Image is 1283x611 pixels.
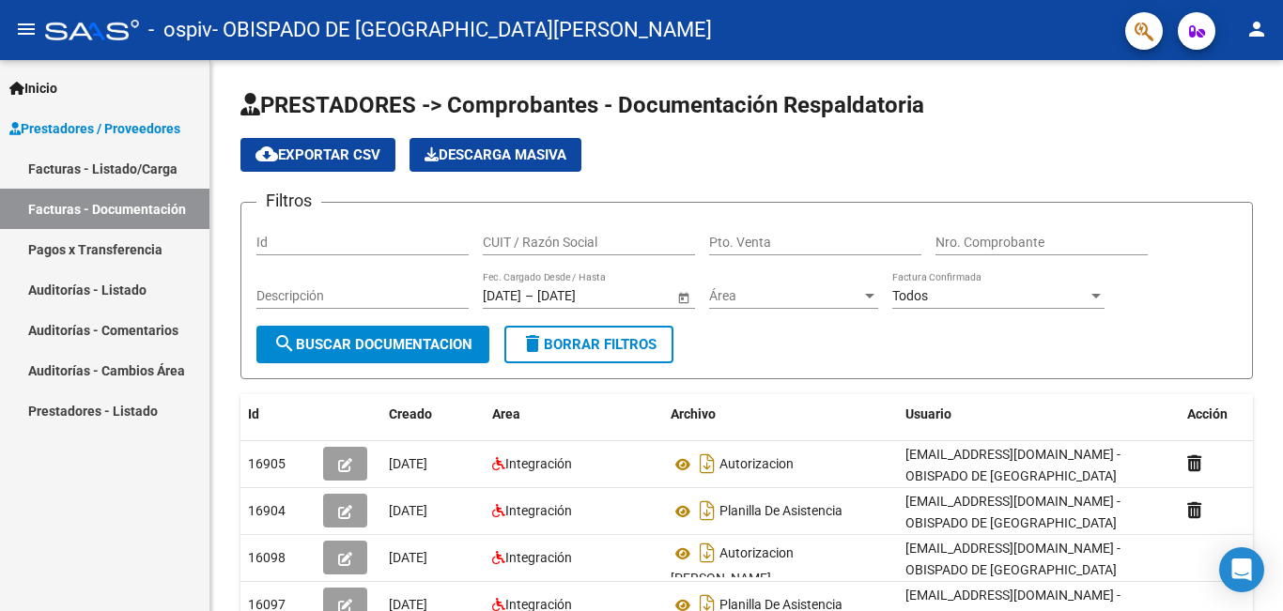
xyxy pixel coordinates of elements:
[389,550,427,565] span: [DATE]
[483,288,521,304] input: Fecha inicio
[381,394,485,435] datatable-header-cell: Creado
[1180,394,1274,435] datatable-header-cell: Acción
[248,503,286,518] span: 16904
[255,143,278,165] mat-icon: cloud_download
[521,336,657,353] span: Borrar Filtros
[425,146,566,163] span: Descarga Masiva
[905,406,951,421] span: Usuario
[505,503,572,518] span: Integración
[695,538,719,568] i: Descargar documento
[240,138,395,172] button: Exportar CSV
[505,550,572,565] span: Integración
[525,288,533,304] span: –
[15,18,38,40] mat-icon: menu
[9,78,57,99] span: Inicio
[485,394,663,435] datatable-header-cell: Area
[212,9,712,51] span: - OBISPADO DE [GEOGRAPHIC_DATA][PERSON_NAME]
[240,394,316,435] datatable-header-cell: Id
[905,447,1121,505] span: [EMAIL_ADDRESS][DOMAIN_NAME] - OBISPADO DE [GEOGRAPHIC_DATA][PERSON_NAME]
[389,503,427,518] span: [DATE]
[9,118,180,139] span: Prestadores / Proveedores
[719,504,842,519] span: Planilla De Asistencia
[389,406,432,421] span: Creado
[905,541,1121,599] span: [EMAIL_ADDRESS][DOMAIN_NAME] - OBISPADO DE [GEOGRAPHIC_DATA][PERSON_NAME]
[492,406,520,421] span: Area
[504,326,673,363] button: Borrar Filtros
[410,138,581,172] button: Descarga Masiva
[505,456,572,471] span: Integración
[663,394,898,435] datatable-header-cell: Archivo
[537,288,629,304] input: Fecha fin
[256,326,489,363] button: Buscar Documentacion
[898,394,1180,435] datatable-header-cell: Usuario
[273,336,472,353] span: Buscar Documentacion
[1187,406,1228,421] span: Acción
[719,457,794,472] span: Autorizacion
[410,138,581,172] app-download-masive: Descarga masiva de comprobantes (adjuntos)
[695,496,719,526] i: Descargar documento
[892,288,928,303] span: Todos
[255,146,380,163] span: Exportar CSV
[273,332,296,355] mat-icon: search
[905,494,1121,552] span: [EMAIL_ADDRESS][DOMAIN_NAME] - OBISPADO DE [GEOGRAPHIC_DATA][PERSON_NAME]
[671,546,794,587] span: Autorizacion [PERSON_NAME]
[1245,18,1268,40] mat-icon: person
[248,550,286,565] span: 16098
[248,406,259,421] span: Id
[673,287,693,307] button: Open calendar
[389,456,427,471] span: [DATE]
[671,406,716,421] span: Archivo
[256,188,321,214] h3: Filtros
[695,449,719,479] i: Descargar documento
[1219,547,1264,592] div: Open Intercom Messenger
[240,92,924,118] span: PRESTADORES -> Comprobantes - Documentación Respaldatoria
[709,288,861,304] span: Área
[148,9,212,51] span: - ospiv
[248,456,286,471] span: 16905
[521,332,544,355] mat-icon: delete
